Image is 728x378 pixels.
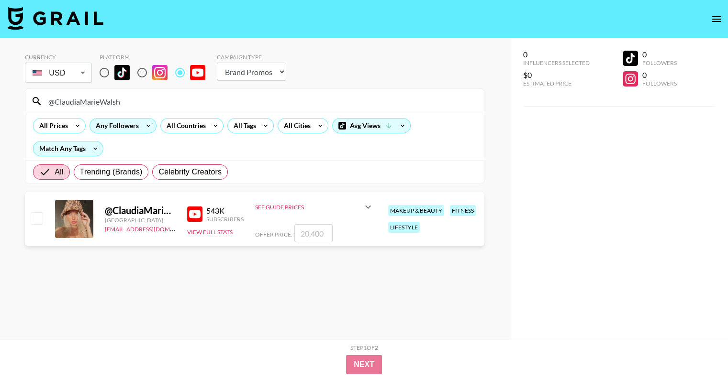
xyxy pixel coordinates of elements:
a: [EMAIL_ADDRESS][DOMAIN_NAME] [105,224,201,233]
div: Influencers Selected [523,59,590,66]
div: 0 [523,50,590,59]
div: Avg Views [333,119,410,133]
img: YouTube [187,206,202,222]
div: See Guide Prices [255,195,374,218]
div: 0 [642,50,676,59]
button: View Full Stats [187,228,233,236]
div: Match Any Tags [34,141,103,156]
input: Search by User Name [43,94,478,109]
div: All Prices [34,119,70,133]
div: All Countries [161,119,208,133]
div: All Cities [278,119,313,133]
div: See Guide Prices [255,204,362,211]
span: All [55,166,63,178]
div: All Tags [228,119,258,133]
span: Trending (Brands) [80,166,143,178]
div: $0 [523,70,590,80]
div: Subscribers [206,216,244,223]
div: USD [27,65,90,81]
div: makeup & beauty [388,205,444,216]
div: Any Followers [90,119,141,133]
input: 20,400 [294,224,333,242]
div: Followers [642,80,676,87]
div: Step 1 of 2 [350,344,378,351]
button: open drawer [707,10,726,29]
div: @ ClaudiaMarieWalsh [105,205,176,216]
div: fitness [450,205,476,216]
img: Grail Talent [8,7,103,30]
div: lifestyle [388,222,420,233]
div: Estimated Price [523,80,590,87]
img: YouTube [190,65,205,80]
img: TikTok [114,65,130,80]
div: [GEOGRAPHIC_DATA] [105,216,176,224]
iframe: Drift Widget Chat Controller [680,330,717,367]
button: Next [346,355,382,374]
div: Followers [642,59,676,66]
div: Currency [25,54,92,61]
img: Instagram [152,65,168,80]
span: Offer Price: [255,231,292,238]
div: 543K [206,206,244,216]
div: 0 [642,70,676,80]
div: Campaign Type [217,54,286,61]
div: Platform [100,54,213,61]
span: Celebrity Creators [158,166,222,178]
